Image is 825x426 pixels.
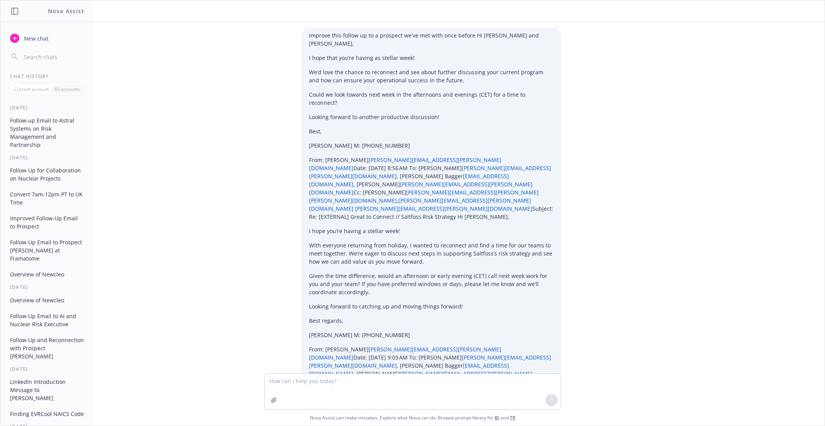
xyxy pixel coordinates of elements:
[309,127,553,135] p: Best,
[510,414,516,421] a: TR
[309,317,553,325] p: Best regards,
[309,31,553,48] p: Improve this follow up to a prospect we've met with once before Hi [PERSON_NAME] and [PERSON_NAME],
[309,90,553,107] p: Could we look towards next week in the afternoons and evenings (CET) for a time to reconnect?
[1,284,93,290] div: [DATE]
[309,346,501,361] a: [PERSON_NAME][EMAIL_ADDRESS][PERSON_NAME][DOMAIN_NAME]
[1,104,93,111] div: [DATE]
[1,154,93,161] div: [DATE]
[7,310,87,331] button: Follow-Up Email to AI and Nuclear Risk Executive
[309,331,553,339] p: [PERSON_NAME] M: [PHONE_NUMBER]
[3,410,822,426] span: Nova Assist can make mistakes. Explore what Nova can do: Browse prompt library for and
[309,370,533,385] a: [PERSON_NAME][EMAIL_ADDRESS][PERSON_NAME][DOMAIN_NAME]
[7,375,87,404] button: LinkedIn Introduction Message to [PERSON_NAME]
[7,268,87,281] button: Overview of Newcleo
[7,334,87,363] button: Follow-Up and Reconnection with Prospect [PERSON_NAME]
[309,197,531,212] a: [PERSON_NAME][EMAIL_ADDRESS][PERSON_NAME][DOMAIN_NAME]
[7,294,87,307] button: Overview of Newcleo
[1,366,93,372] div: [DATE]
[309,345,553,410] p: From: [PERSON_NAME] Date: [DATE] 9:03 AM To: [PERSON_NAME] , [PERSON_NAME] Bagger , [PERSON_NAME]...
[7,164,87,185] button: Follow-Up for Collaboration on Nuclear Projects
[309,156,501,172] a: [PERSON_NAME][EMAIL_ADDRESS][PERSON_NAME][DOMAIN_NAME]
[7,236,87,265] button: Follow-Up Email to Prospect [PERSON_NAME] at Framatome
[309,54,553,62] p: I hope that you’re having as stellar week!
[309,272,553,296] p: Given the time difference, would an afternoon or early evening (CET) call next week work for you ...
[14,86,49,92] p: Current account
[309,156,553,221] p: From: [PERSON_NAME] Date: [DATE] 8:56 AM To: [PERSON_NAME] , [PERSON_NAME] Bagger , [PERSON_NAME]...
[7,212,87,233] button: Improved Follow-Up Email to Prospect
[7,407,87,420] button: Finding EVRCool NAICS Code
[309,141,553,150] p: [PERSON_NAME] M: [PHONE_NUMBER]
[309,189,539,204] a: [PERSON_NAME][EMAIL_ADDRESS][PERSON_NAME][PERSON_NAME][DOMAIN_NAME]
[54,86,80,92] p: All accounts
[22,51,84,62] input: Search chats
[7,188,87,209] button: Convert 7am-12pm PT to UK Time
[309,241,553,266] p: With everyone returning from holiday, I wanted to reconnect and find a time for our teams to meet...
[7,31,87,45] button: New chat
[495,414,499,421] a: BI
[309,227,553,235] p: I hope you’re having a stellar week!
[309,302,553,310] p: Looking forward to catching up and moving things forward!
[355,205,532,212] a: [PERSON_NAME][EMAIL_ADDRESS][PERSON_NAME][DOMAIN_NAME]
[309,68,553,84] p: We’d love the chance to reconnect and see about further discussing your current program and how c...
[22,34,49,43] span: New chat
[1,73,93,80] div: Chat History
[7,114,87,151] button: Follow-up Email to Astral Systems on Risk Management and Partnership
[309,113,553,121] p: Looking forward to another productive discussion!
[309,181,533,196] a: [PERSON_NAME][EMAIL_ADDRESS][PERSON_NAME][DOMAIN_NAME]
[48,7,84,15] h1: Nova Assist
